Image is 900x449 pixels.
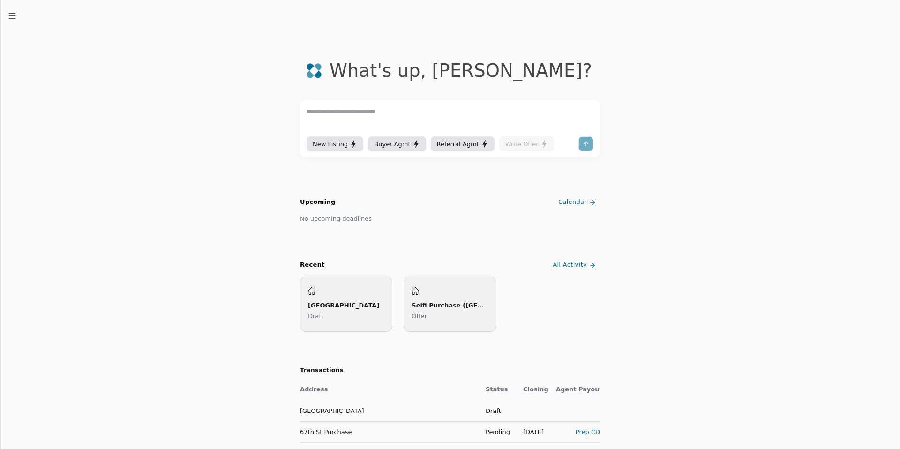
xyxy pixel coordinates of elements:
p: Offer [412,311,488,321]
div: Prep CD [556,427,600,437]
div: New Listing [313,139,357,149]
a: Seifi Purchase ([GEOGRAPHIC_DATA])Offer [404,277,496,332]
img: logo [306,63,322,79]
span: All Activity [553,260,587,270]
th: Closing [516,379,548,400]
td: Draft [478,400,516,421]
span: Buyer Agmt [374,139,410,149]
div: Seifi Purchase ([GEOGRAPHIC_DATA]) [412,300,488,310]
a: [GEOGRAPHIC_DATA]Draft [300,277,392,332]
a: Calendar [556,195,600,210]
p: Draft [308,311,384,321]
h2: Transactions [300,366,600,375]
span: Referral Agmt [437,139,479,149]
td: 67th St Purchase [300,421,478,442]
th: Address [300,379,478,400]
h2: Upcoming [300,197,336,207]
button: Buyer Agmt [368,136,426,151]
div: Recent [300,260,325,270]
td: Pending [478,421,516,442]
a: All Activity [551,257,600,273]
span: Calendar [558,197,587,207]
button: Referral Agmt [431,136,495,151]
th: Agent Payout [548,379,600,400]
button: New Listing [307,136,363,151]
div: What's up , [PERSON_NAME] ? [330,60,592,81]
th: Status [478,379,516,400]
div: [GEOGRAPHIC_DATA] [308,300,384,310]
td: [DATE] [516,421,548,442]
td: [GEOGRAPHIC_DATA] [300,400,478,421]
div: No upcoming deadlines [300,214,372,224]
